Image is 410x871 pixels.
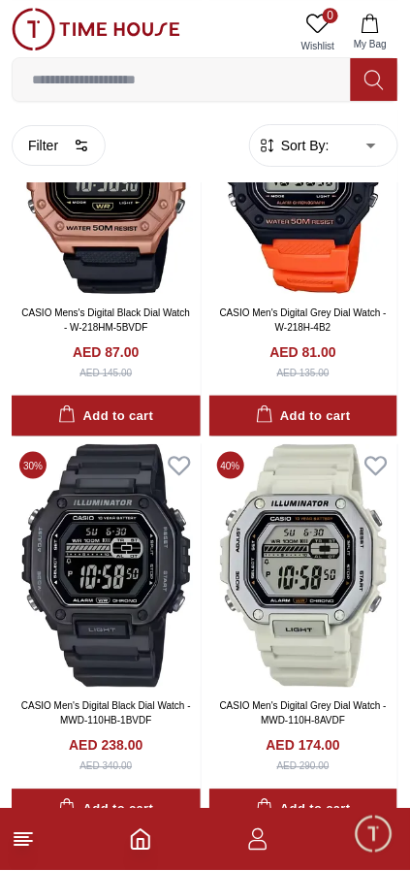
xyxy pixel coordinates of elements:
[58,799,153,822] div: Add to cart
[79,759,132,774] div: AED 340.00
[209,444,398,687] img: CASIO Men's Digital Grey Dial Watch - MWD-110H-8AVDF
[323,8,338,23] span: 0
[294,8,342,57] a: 0Wishlist
[220,307,387,333] a: CASIO Men's Digital Grey Dial Watch - W-218H-4B2
[270,342,336,362] h4: AED 81.00
[73,342,139,362] h4: AED 87.00
[217,452,244,479] span: 40 %
[19,452,47,479] span: 30 %
[258,136,330,155] button: Sort By:
[342,8,398,57] button: My Bag
[69,736,142,756] h4: AED 238.00
[209,790,398,831] button: Add to cart
[277,759,330,774] div: AED 290.00
[353,814,395,856] div: Chat Widget
[12,8,180,50] img: ...
[277,366,330,380] div: AED 135.00
[12,396,201,437] button: Add to cart
[256,799,351,822] div: Add to cart
[21,701,191,726] a: CASIO Men's Digital Black Dial Watch - MWD-110HB-1BVDF
[209,396,398,437] button: Add to cart
[12,125,106,166] button: Filter
[277,136,330,155] span: Sort By:
[267,736,340,756] h4: AED 174.00
[220,701,387,726] a: CASIO Men's Digital Grey Dial Watch - MWD-110H-8AVDF
[346,37,394,51] span: My Bag
[21,307,190,333] a: CASIO Mens's Digital Black Dial Watch - W-218HM-5BVDF
[79,366,132,380] div: AED 145.00
[58,405,153,428] div: Add to cart
[129,828,152,852] a: Home
[256,405,351,428] div: Add to cart
[294,39,342,53] span: Wishlist
[12,790,201,831] button: Add to cart
[12,444,201,687] img: CASIO Men's Digital Black Dial Watch - MWD-110HB-1BVDF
